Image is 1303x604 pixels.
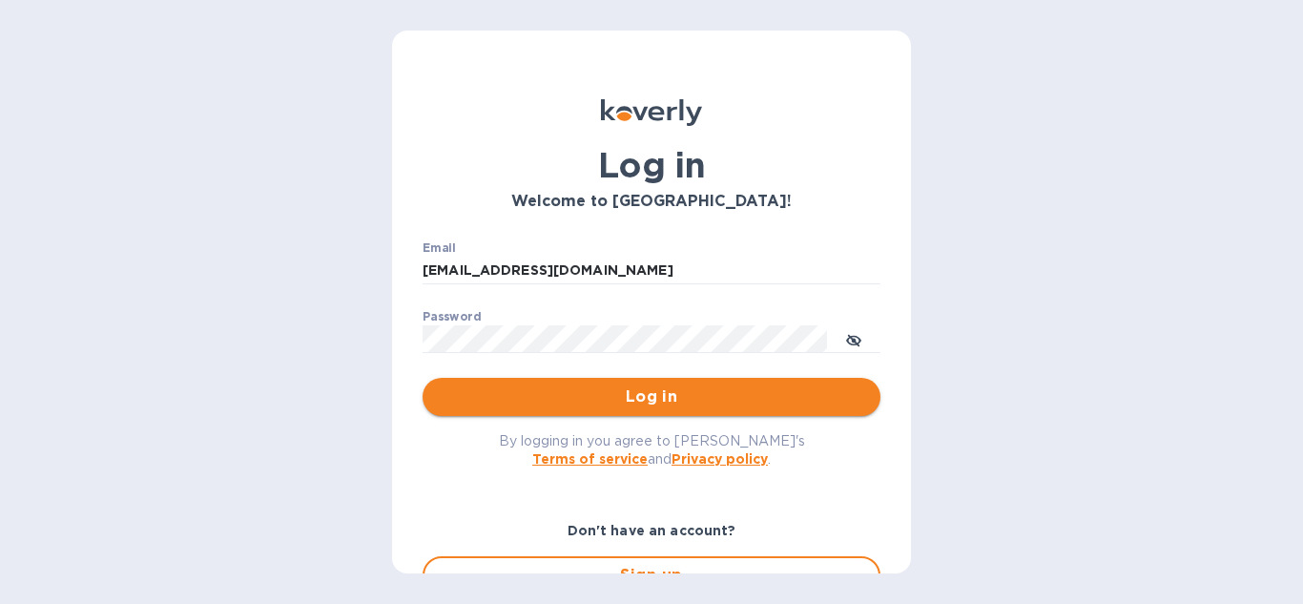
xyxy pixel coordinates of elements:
button: toggle password visibility [835,320,873,358]
span: By logging in you agree to [PERSON_NAME]'s and . [499,433,805,467]
span: Sign up [440,564,863,587]
h3: Welcome to [GEOGRAPHIC_DATA]! [423,193,880,211]
label: Email [423,242,456,254]
span: Log in [438,385,865,408]
b: Don't have an account? [568,523,736,538]
a: Terms of service [532,451,648,467]
input: Enter email address [423,257,880,285]
img: Koverly [601,99,702,126]
button: Sign up [423,556,880,594]
a: Privacy policy [672,451,768,467]
button: Log in [423,378,880,416]
h1: Log in [423,145,880,185]
label: Password [423,311,481,323]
